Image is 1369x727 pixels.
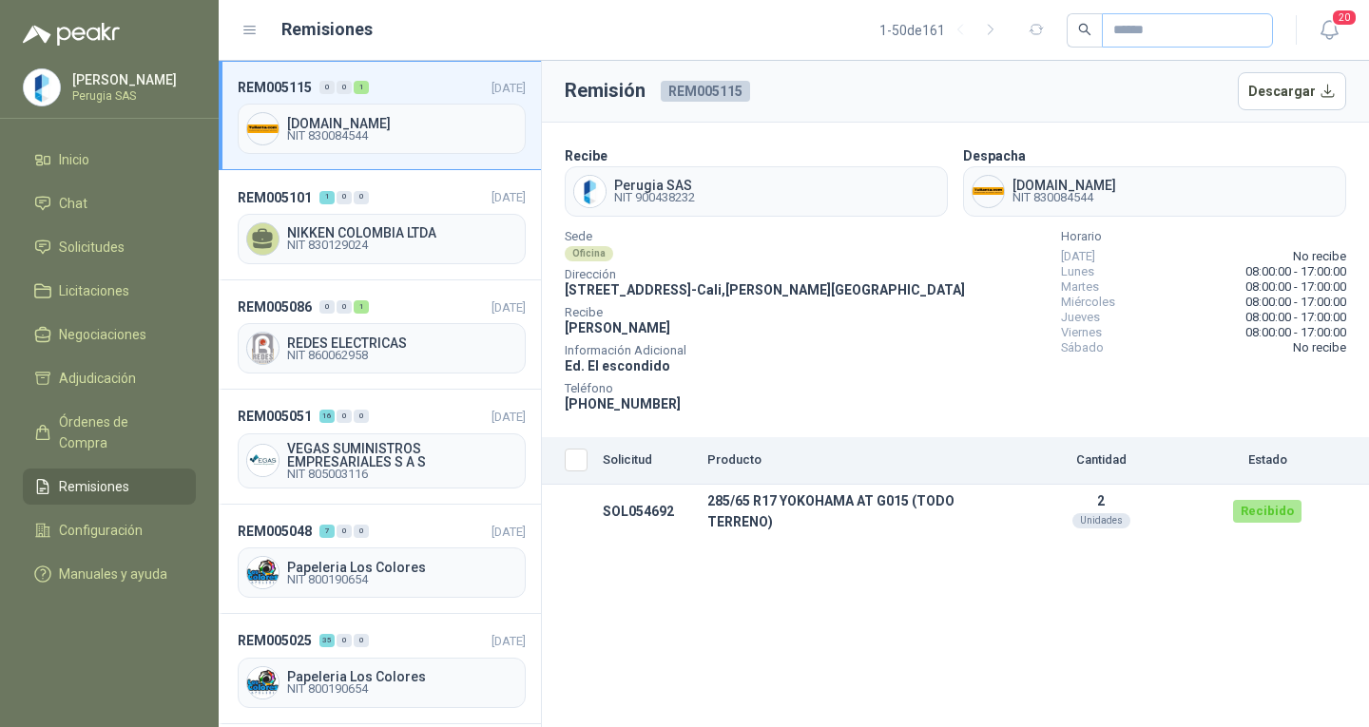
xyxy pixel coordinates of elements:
[287,336,517,350] span: REDES ELECTRICAS
[23,273,196,309] a: Licitaciones
[614,179,695,192] span: Perugia SAS
[700,485,1006,539] td: 285/65 R17 YOKOHAMA AT G015 (TODO TERRENO)
[59,324,146,345] span: Negociaciones
[1061,310,1100,325] span: Jueves
[337,81,352,94] div: 0
[1078,23,1091,36] span: search
[595,485,700,539] td: SOL054692
[337,634,352,647] div: 0
[973,176,1004,207] img: Company Logo
[23,556,196,592] a: Manuales y ayuda
[542,437,595,485] th: Seleccionar/deseleccionar
[1072,513,1130,528] div: Unidades
[354,410,369,423] div: 0
[614,192,695,203] span: NIT 900438232
[281,16,373,43] h1: Remisiones
[1061,325,1102,340] span: Viernes
[319,410,335,423] div: 16
[287,239,517,251] span: NIT 830129024
[1245,325,1346,340] span: 08:00:00 - 17:00:00
[287,670,517,683] span: Papeleria Los Colores
[23,316,196,353] a: Negociaciones
[337,525,352,538] div: 0
[1013,493,1188,508] p: 2
[337,191,352,204] div: 0
[287,350,517,361] span: NIT 860062958
[238,77,312,98] span: REM005115
[238,630,312,651] span: REM005025
[24,69,60,105] img: Company Logo
[319,81,335,94] div: 0
[238,406,312,427] span: REM005051
[565,320,670,335] span: [PERSON_NAME]
[59,368,136,389] span: Adjudicación
[565,148,607,163] b: Recibe
[595,437,700,485] th: Solicitud
[1196,437,1339,485] th: Estado
[219,170,541,279] a: REM005101100[DATE] NIKKEN COLOMBIA LTDANIT 830129024
[287,574,517,585] span: NIT 800190654
[879,15,1006,46] div: 1 - 50 de 161
[72,73,191,86] p: [PERSON_NAME]
[219,61,541,170] a: REM005115001[DATE] Company Logo[DOMAIN_NAME]NIT 830084544
[59,564,167,584] span: Manuales y ayuda
[59,237,125,258] span: Solicitudes
[565,246,613,261] div: Oficina
[574,176,606,207] img: Company Logo
[247,667,279,698] img: Company Logo
[238,297,312,317] span: REM005086
[59,411,178,453] span: Órdenes de Compra
[354,525,369,538] div: 0
[219,390,541,504] a: REM0050511600[DATE] Company LogoVEGAS SUMINISTROS EMPRESARIALES S A SNIT 805003116
[23,360,196,396] a: Adjudicación
[565,270,965,279] span: Dirección
[1006,437,1196,485] th: Cantidad
[492,190,526,204] span: [DATE]
[1312,13,1346,48] button: 20
[287,561,517,574] span: Papeleria Los Colores
[1061,232,1346,241] span: Horario
[287,683,517,695] span: NIT 800190654
[319,525,335,538] div: 7
[219,280,541,390] a: REM005086001[DATE] Company LogoREDES ELECTRICASNIT 860062958
[319,634,335,647] div: 35
[1245,279,1346,295] span: 08:00:00 - 17:00:00
[287,469,517,480] span: NIT 805003116
[59,476,129,497] span: Remisiones
[23,185,196,221] a: Chat
[59,149,89,170] span: Inicio
[1061,295,1115,310] span: Miércoles
[219,614,541,723] a: REM0050253500[DATE] Company LogoPapeleria Los ColoresNIT 800190654
[565,232,965,241] span: Sede
[59,280,129,301] span: Licitaciones
[565,308,965,317] span: Recibe
[661,81,750,102] span: REM005115
[354,300,369,314] div: 1
[287,442,517,469] span: VEGAS SUMINISTROS EMPRESARIALES S A S
[565,282,965,297] span: [STREET_ADDRESS] - Cali , [PERSON_NAME][GEOGRAPHIC_DATA]
[492,300,526,315] span: [DATE]
[1245,310,1346,325] span: 08:00:00 - 17:00:00
[72,90,191,102] p: Perugia SAS
[1012,192,1116,203] span: NIT 830084544
[492,634,526,648] span: [DATE]
[238,521,312,542] span: REM005048
[59,193,87,214] span: Chat
[1233,500,1302,523] div: Recibido
[492,525,526,539] span: [DATE]
[1293,340,1346,355] span: No recibe
[238,187,312,208] span: REM005101
[700,437,1006,485] th: Producto
[1012,179,1116,192] span: [DOMAIN_NAME]
[492,410,526,424] span: [DATE]
[963,148,1026,163] b: Despacha
[319,191,335,204] div: 1
[287,130,517,142] span: NIT 830084544
[1331,9,1358,27] span: 20
[354,634,369,647] div: 0
[247,113,279,144] img: Company Logo
[1238,72,1347,110] button: Descargar
[23,142,196,178] a: Inicio
[1245,264,1346,279] span: 08:00:00 - 17:00:00
[1061,279,1099,295] span: Martes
